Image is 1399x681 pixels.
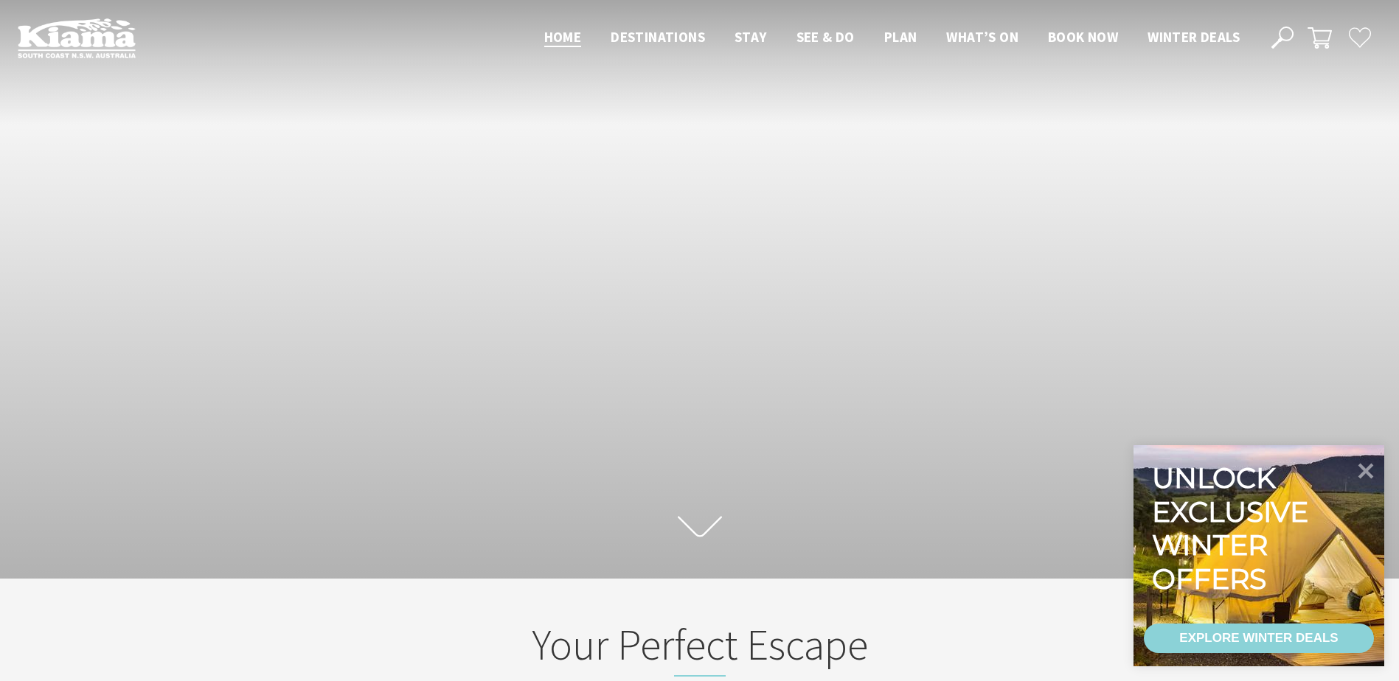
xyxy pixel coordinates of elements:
div: EXPLORE WINTER DEALS [1179,624,1338,653]
span: Book now [1048,28,1118,46]
span: Plan [884,28,917,46]
span: What’s On [946,28,1018,46]
div: Unlock exclusive winter offers [1152,461,1315,596]
a: EXPLORE WINTER DEALS [1144,624,1374,653]
span: See & Do [796,28,855,46]
span: Stay [735,28,767,46]
span: Destinations [611,28,705,46]
h2: Your Perfect Escape [411,619,989,677]
img: Kiama Logo [18,18,136,58]
span: Home [544,28,582,46]
span: Winter Deals [1148,28,1240,46]
nav: Main Menu [530,26,1254,50]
